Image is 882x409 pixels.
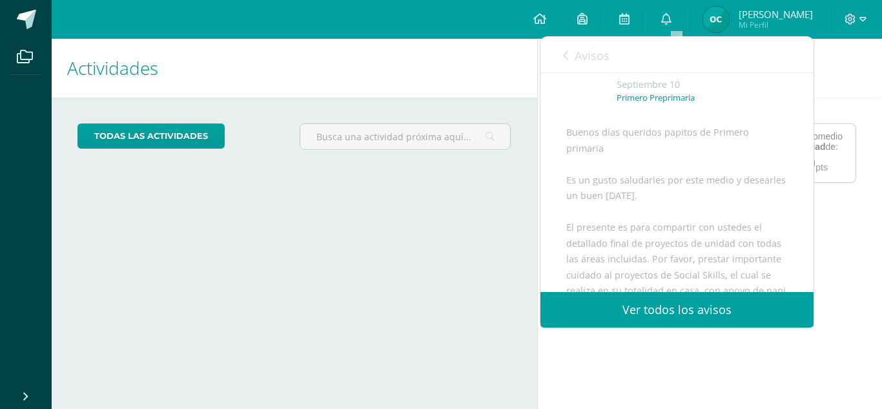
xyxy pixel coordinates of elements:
span: [PERSON_NAME] [739,8,813,21]
div: Septiembre 10 [617,78,788,91]
span: Mi Perfil [739,19,813,30]
span: pts [815,162,828,173]
a: Ver todos los avisos [540,292,814,328]
img: 874bbe33468de0e55a2f6e5f745b3ddf.png [703,6,729,32]
a: todas las Actividades [77,123,225,149]
p: Primero Preprimaria [617,92,695,103]
input: Busca una actividad próxima aquí... [300,124,511,149]
span: Avisos [575,48,610,63]
h1: Actividades [67,39,522,98]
